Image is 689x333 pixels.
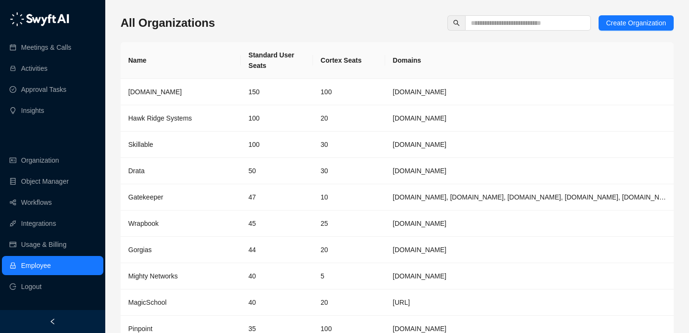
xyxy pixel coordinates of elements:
[21,59,47,78] a: Activities
[21,256,51,275] a: Employee
[313,42,385,79] th: Cortex Seats
[241,211,313,237] td: 45
[128,299,167,306] span: MagicSchool
[241,289,313,316] td: 40
[313,289,385,316] td: 20
[121,42,241,79] th: Name
[241,132,313,158] td: 100
[21,214,56,233] a: Integrations
[385,105,674,132] td: hawkridgesys.com
[313,184,385,211] td: 10
[21,172,69,191] a: Object Manager
[121,15,215,31] h3: All Organizations
[385,79,674,105] td: synthesia.io
[606,18,666,28] span: Create Organization
[658,301,684,327] iframe: Open customer support
[241,158,313,184] td: 50
[128,114,192,122] span: Hawk Ridge Systems
[313,263,385,289] td: 5
[385,158,674,184] td: Drata.com
[128,167,144,175] span: Drata
[241,263,313,289] td: 40
[385,263,674,289] td: mightynetworks.com
[128,193,163,201] span: Gatekeeper
[313,132,385,158] td: 30
[21,277,42,296] span: Logout
[49,318,56,325] span: left
[313,158,385,184] td: 30
[128,141,153,148] span: Skillable
[128,220,159,227] span: Wrapbook
[241,105,313,132] td: 100
[599,15,674,31] button: Create Organization
[21,235,67,254] a: Usage & Billing
[385,42,674,79] th: Domains
[385,289,674,316] td: magicschool.ai
[453,20,460,26] span: search
[128,325,153,333] span: Pinpoint
[241,42,313,79] th: Standard User Seats
[10,12,69,26] img: logo-05li4sbe.png
[21,193,52,212] a: Workflows
[313,79,385,105] td: 100
[21,151,59,170] a: Organization
[21,101,44,120] a: Insights
[385,211,674,237] td: wrapbook.com
[385,132,674,158] td: skillable.com
[128,88,182,96] span: [DOMAIN_NAME]
[385,237,674,263] td: gorgias.com
[313,211,385,237] td: 25
[128,246,152,254] span: Gorgias
[241,184,313,211] td: 47
[21,80,67,99] a: Approval Tasks
[241,79,313,105] td: 150
[313,237,385,263] td: 20
[313,105,385,132] td: 20
[128,272,178,280] span: Mighty Networks
[385,184,674,211] td: gatekeeperhq.com, gatekeeperhq.io, gatekeeper.io, gatekeepervclm.com, gatekeeperhq.co, trygatekee...
[241,237,313,263] td: 44
[10,283,16,290] span: logout
[21,38,71,57] a: Meetings & Calls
